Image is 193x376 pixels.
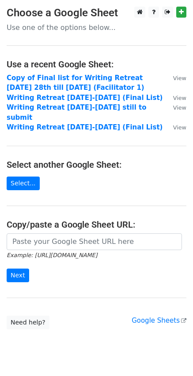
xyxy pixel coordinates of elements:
[7,123,163,131] a: Writing Retreat [DATE]-[DATE] (Final List)
[7,94,163,102] a: Writing Retreat [DATE]-[DATE] (Final List)
[173,75,186,81] small: View
[7,177,40,190] a: Select...
[149,334,193,376] iframe: Chat Widget
[7,74,144,92] a: Copy of Final list for Writing Retreat [DATE] 28th till [DATE] (Facilitator 1)
[7,59,186,70] h4: Use a recent Google Sheet:
[164,103,186,111] a: View
[7,233,182,250] input: Paste your Google Sheet URL here
[7,23,186,32] p: Use one of the options below...
[173,124,186,131] small: View
[7,7,186,19] h3: Choose a Google Sheet
[7,103,147,122] a: Writing Retreat [DATE]-[DATE] still to submit
[7,219,186,230] h4: Copy/paste a Google Sheet URL:
[7,252,97,258] small: Example: [URL][DOMAIN_NAME]
[164,94,186,102] a: View
[7,159,186,170] h4: Select another Google Sheet:
[164,123,186,131] a: View
[7,316,49,329] a: Need help?
[7,269,29,282] input: Next
[173,95,186,101] small: View
[173,104,186,111] small: View
[132,317,186,324] a: Google Sheets
[164,74,186,82] a: View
